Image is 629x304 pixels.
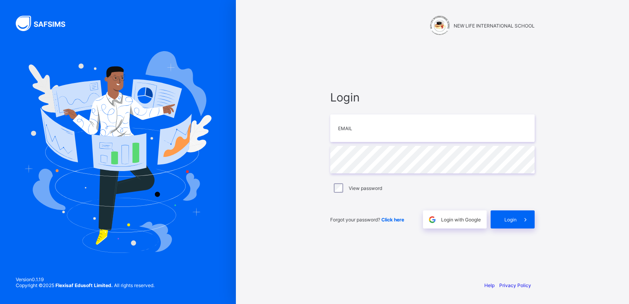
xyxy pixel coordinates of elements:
a: Click here [381,217,404,223]
strong: Flexisaf Edusoft Limited. [55,282,113,288]
span: Forgot your password? [330,217,404,223]
span: Copyright © 2025 All rights reserved. [16,282,154,288]
span: Version 0.1.19 [16,276,154,282]
span: Login [330,90,535,104]
a: Privacy Policy [499,282,531,288]
span: NEW LIFE INTERNATIONAL SCHOOL [454,23,535,29]
label: View password [349,185,382,191]
img: SAFSIMS Logo [16,16,75,31]
img: google.396cfc9801f0270233282035f929180a.svg [428,215,437,224]
span: Login with Google [441,217,481,223]
span: Login [504,217,517,223]
img: Hero Image [24,51,212,252]
a: Help [484,282,495,288]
